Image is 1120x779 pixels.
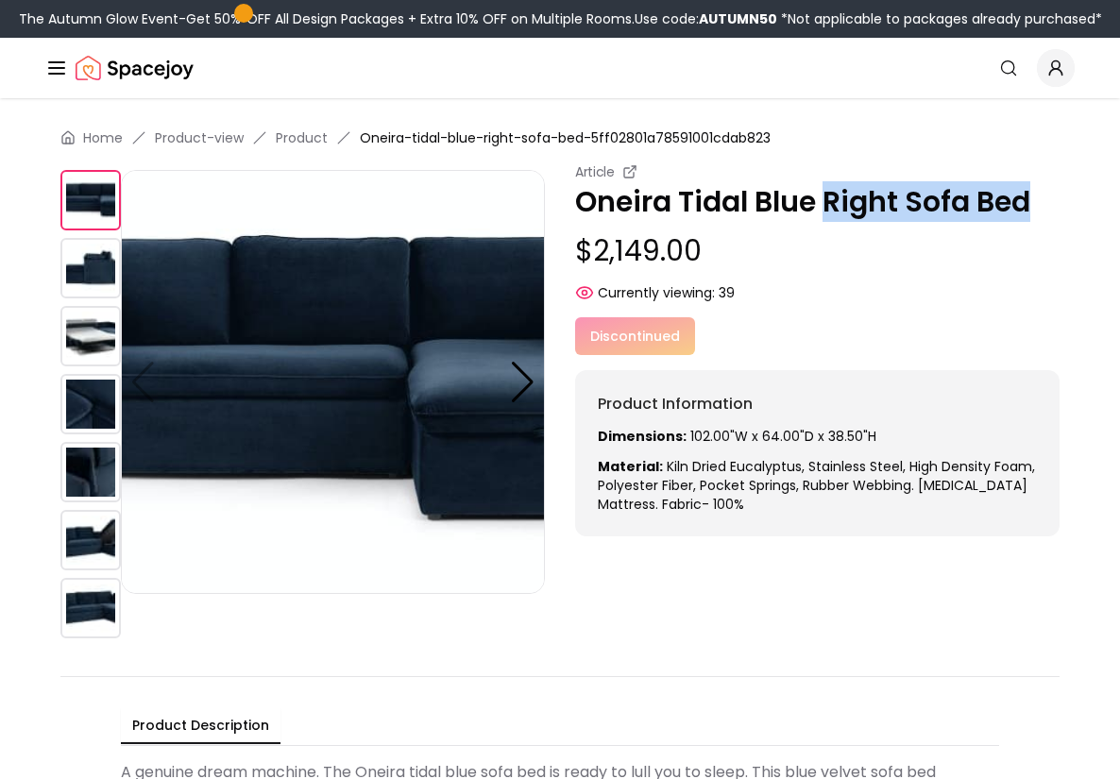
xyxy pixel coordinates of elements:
[60,578,121,638] img: https://storage.googleapis.com/spacejoy-main/assets/5ff02801a78591001cdab823/product_6_m0a4p17mom8
[60,238,121,298] img: https://storage.googleapis.com/spacejoy-main/assets/5ff02801a78591001cdab823/product_1_gnp85m69ngia
[699,9,777,28] b: AUTUMN50
[575,162,615,181] small: Article
[598,427,1037,446] p: 102.00"W x 64.00"D x 38.50"H
[598,457,1035,514] span: Kiln dried Eucalyptus, stainless steel, high density foam, polyester fiber, pocket springs, rubbe...
[598,457,663,476] strong: Material:
[598,393,1037,415] h6: Product Information
[83,128,123,147] a: Home
[777,9,1102,28] span: *Not applicable to packages already purchased*
[276,128,328,147] a: Product
[60,510,121,570] img: https://storage.googleapis.com/spacejoy-main/assets/5ff02801a78591001cdab823/product_5_1obhinjd813m
[635,9,777,28] span: Use code:
[60,128,1060,147] nav: breadcrumb
[76,49,194,87] img: Spacejoy Logo
[19,9,1102,28] div: The Autumn Glow Event-Get 50% OFF All Design Packages + Extra 10% OFF on Multiple Rooms.
[60,306,121,366] img: https://storage.googleapis.com/spacejoy-main/assets/5ff02801a78591001cdab823/product_2_fbfi3cp85jl
[60,374,121,434] img: https://storage.googleapis.com/spacejoy-main/assets/5ff02801a78591001cdab823/product_3_i42ab30124p9
[598,283,715,302] span: Currently viewing:
[121,708,280,744] button: Product Description
[60,170,121,230] img: https://storage.googleapis.com/spacejoy-main/assets/5ff02801a78591001cdab823/product_0_h4ojh2fao3ec
[575,234,1060,268] p: $2,149.00
[575,185,1060,219] p: Oneira Tidal Blue Right Sofa Bed
[60,442,121,502] img: https://storage.googleapis.com/spacejoy-main/assets/5ff02801a78591001cdab823/product_4_cmal3paohj6h
[360,128,771,147] span: Oneira-tidal-blue-right-sofa-bed-5ff02801a78591001cdab823
[121,170,545,594] img: https://storage.googleapis.com/spacejoy-main/assets/5ff02801a78591001cdab823/product_0_h4ojh2fao3ec
[598,427,687,446] strong: Dimensions:
[76,49,194,87] a: Spacejoy
[155,128,244,147] a: Product-view
[45,38,1075,98] nav: Global
[719,283,735,302] span: 39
